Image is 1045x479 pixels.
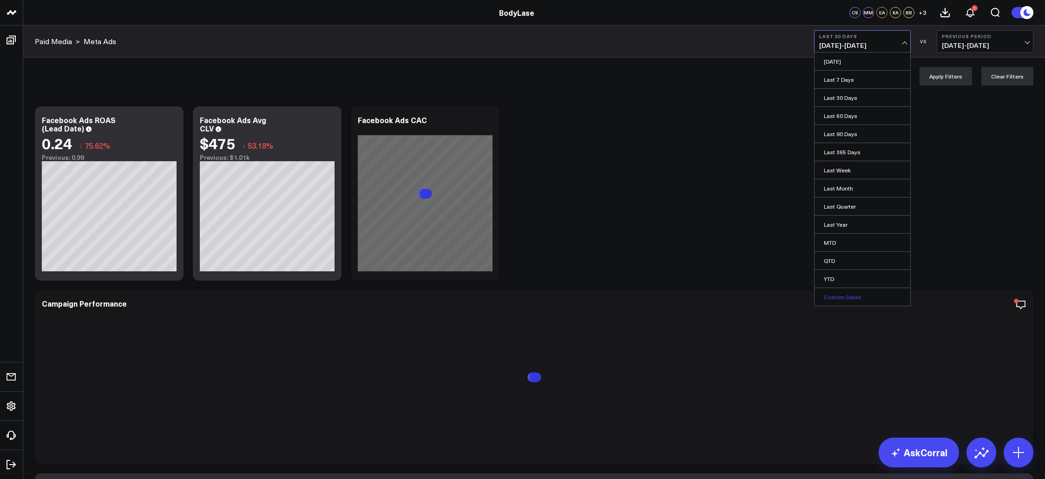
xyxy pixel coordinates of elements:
a: Last 365 Days [815,143,910,161]
a: AskCorral [879,438,959,467]
a: Last 60 Days [815,107,910,125]
div: Campaign Performance [42,298,127,308]
a: QTD [815,252,910,269]
span: + 3 [919,9,927,16]
div: CS [849,7,861,18]
a: Last Quarter [815,197,910,215]
a: Last Year [815,216,910,233]
div: Facebook Ads CAC [358,115,427,125]
a: MTD [815,234,910,251]
a: Custom Dates [815,288,910,306]
button: Clear Filters [981,67,1033,85]
a: Meta Ads [84,36,116,46]
span: [DATE] - [DATE] [942,42,1028,49]
span: [DATE] - [DATE] [819,42,906,49]
a: BodyLase [499,7,534,18]
a: Paid Media [35,36,72,46]
div: Facebook Ads Avg CLV [200,115,266,133]
a: Last Month [815,179,910,197]
a: Last Week [815,161,910,179]
div: > [35,36,80,46]
button: Apply Filters [920,67,972,85]
span: 53.18% [248,140,273,151]
button: +3 [917,7,928,18]
button: Previous Period[DATE]-[DATE] [937,30,1033,52]
div: BB [903,7,914,18]
div: 1 [972,5,978,11]
b: Previous Period [942,33,1028,39]
a: Last 7 Days [815,71,910,88]
div: VS [915,39,932,44]
a: YTD [815,270,910,288]
b: Last 30 Days [819,33,906,39]
span: ↓ [242,139,246,151]
div: $475 [200,135,235,151]
div: Previous: 0.99 [42,154,177,161]
a: Last 90 Days [815,125,910,143]
a: [DATE] [815,52,910,70]
div: MM [863,7,874,18]
div: 0.24 [42,135,72,151]
a: Last 30 Days [815,89,910,106]
div: KA [890,7,901,18]
div: EA [876,7,887,18]
div: Facebook Ads ROAS (Lead Date) [42,115,116,133]
span: 75.62% [85,140,110,151]
div: Previous: $1.01k [200,154,335,161]
button: Last 30 Days[DATE]-[DATE] [814,30,911,52]
span: ↓ [79,139,83,151]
